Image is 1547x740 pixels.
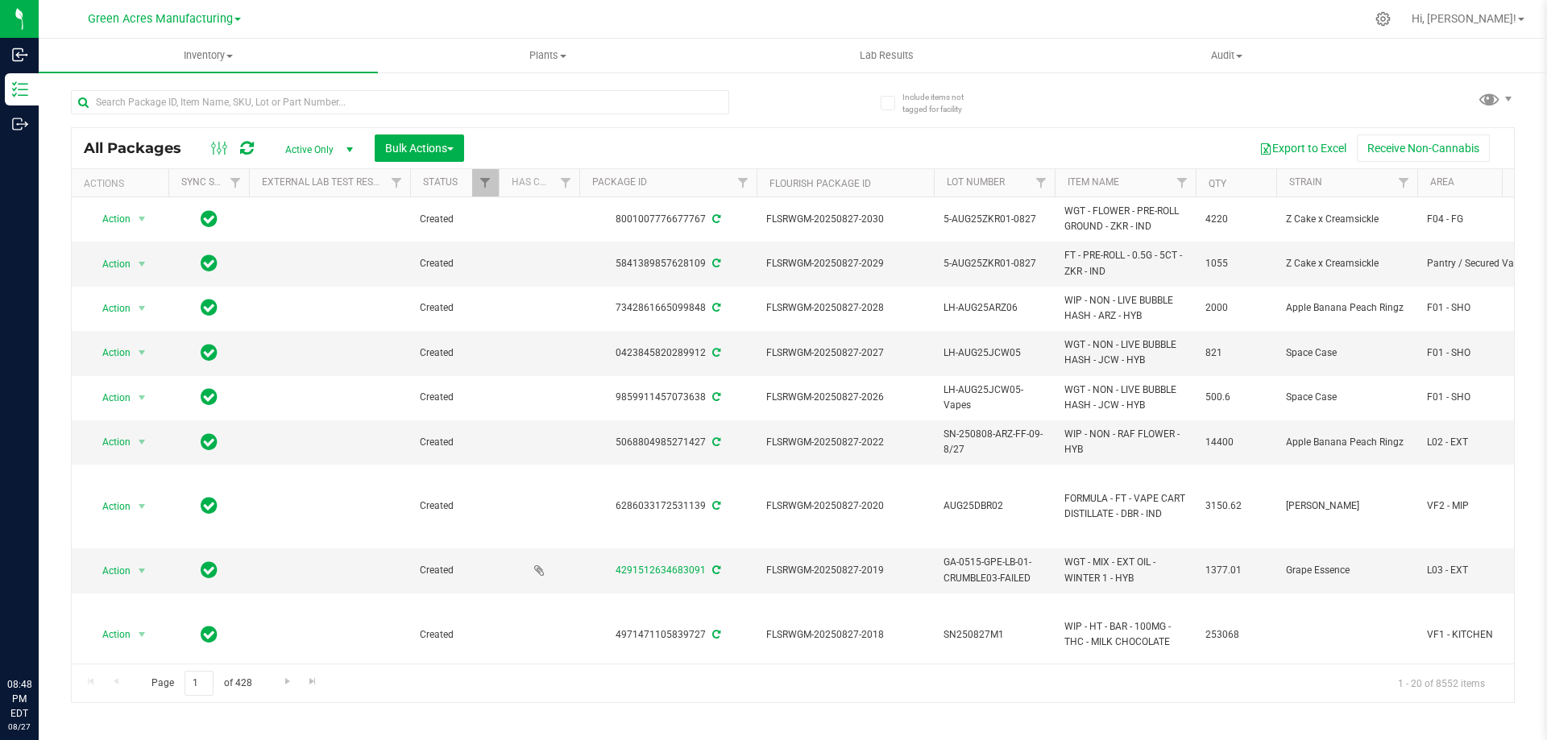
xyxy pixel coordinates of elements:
[201,208,218,230] span: In Sync
[88,387,131,409] span: Action
[710,391,720,403] span: Sync from Compliance System
[201,252,218,275] span: In Sync
[710,436,720,448] span: Sync from Compliance System
[1205,627,1267,643] span: 253068
[944,300,1045,316] span: LH-AUG25ARZ06
[766,390,924,405] span: FLSRWGM-20250827-2026
[185,671,214,696] input: 1
[201,623,218,646] span: In Sync
[944,498,1045,514] span: AUG25DBR02
[1286,563,1408,578] span: Grape Essence
[1205,345,1267,361] span: 821
[769,178,871,189] a: Flourish Package ID
[1289,176,1322,188] a: Strain
[132,431,152,453] span: select
[88,623,131,646] span: Action
[577,627,759,643] div: 4971471105839727
[1430,176,1454,188] a: Area
[902,91,983,115] span: Include items not tagged for facility
[1068,176,1119,188] a: Item Name
[577,300,759,316] div: 7342861665099848
[710,302,720,313] span: Sync from Compliance System
[420,627,489,643] span: Created
[132,253,152,275] span: select
[710,629,720,640] span: Sync from Compliance System
[944,427,1045,457] span: SN-250808-ARZ-FF-09-8/27
[88,341,131,364] span: Action
[717,39,1056,72] a: Lab Results
[201,296,218,319] span: In Sync
[84,139,197,157] span: All Packages
[201,559,218,581] span: In Sync
[1286,498,1408,514] span: [PERSON_NAME]
[553,169,579,196] a: Filter
[1427,300,1528,316] span: F01 - SHO
[48,609,67,628] iframe: Resource center unread badge
[944,256,1045,271] span: 5-AUG25ZKR01-0827
[88,253,131,275] span: Action
[472,169,499,196] a: Filter
[423,176,458,188] a: Status
[201,341,218,364] span: In Sync
[375,134,464,162] button: Bulk Actions
[1028,169,1055,196] a: Filter
[7,721,31,733] p: 08/27
[16,611,64,659] iframe: Resource center
[1427,435,1528,450] span: L02 - EXT
[766,435,924,450] span: FLSRWGM-20250827-2022
[592,176,647,188] a: Package ID
[1391,169,1417,196] a: Filter
[181,176,243,188] a: Sync Status
[766,498,924,514] span: FLSRWGM-20250827-2020
[12,116,28,132] inline-svg: Outbound
[1385,671,1498,695] span: 1 - 20 of 8552 items
[944,555,1045,585] span: GA-0515-GPE-LB-01-CRUMBLE03-FAILED
[1249,134,1357,162] button: Export to Excel
[944,382,1045,413] span: LH-AUG25JCW05-Vapes
[88,208,131,230] span: Action
[1427,256,1528,271] span: Pantry / Secured Vault
[1205,212,1267,227] span: 4220
[420,390,489,405] span: Created
[132,387,152,409] span: select
[1205,498,1267,514] span: 3150.62
[1286,345,1408,361] span: Space Case
[132,341,152,364] span: select
[88,431,131,453] span: Action
[301,671,325,692] a: Go to the last page
[71,90,729,114] input: Search Package ID, Item Name, SKU, Lot or Part Number...
[88,495,131,518] span: Action
[1205,300,1267,316] span: 2000
[1427,390,1528,405] span: F01 - SHO
[766,563,924,578] span: FLSRWGM-20250827-2019
[420,300,489,316] span: Created
[1057,39,1396,72] a: Audit
[1205,256,1267,271] span: 1055
[947,176,1005,188] a: Lot Number
[577,390,759,405] div: 9859911457073638
[201,494,218,517] span: In Sync
[1205,563,1267,578] span: 1377.01
[1286,256,1408,271] span: Z Cake x Creamsickle
[1205,390,1267,405] span: 500.6
[1286,300,1408,316] span: Apple Banana Peach Ringz
[7,677,31,721] p: 08:48 PM EDT
[1427,563,1528,578] span: L03 - EXT
[1357,134,1490,162] button: Receive Non-Cannabis
[132,623,152,646] span: select
[710,500,720,511] span: Sync from Compliance System
[385,142,454,155] span: Bulk Actions
[88,560,131,582] span: Action
[88,12,233,26] span: Green Acres Manufacturing
[577,212,759,227] div: 8001007776677767
[766,256,924,271] span: FLSRWGM-20250827-2029
[616,564,706,576] a: 4291512634683091
[1064,248,1186,279] span: FT - PRE-ROLL - 0.5G - 5CT - ZKR - IND
[39,48,378,63] span: Inventory
[766,345,924,361] span: FLSRWGM-20250827-2027
[12,47,28,63] inline-svg: Inbound
[1064,427,1186,457] span: WIP - NON - RAF FLOWER - HYB
[138,671,265,696] span: Page of 428
[838,48,935,63] span: Lab Results
[1412,12,1516,25] span: Hi, [PERSON_NAME]!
